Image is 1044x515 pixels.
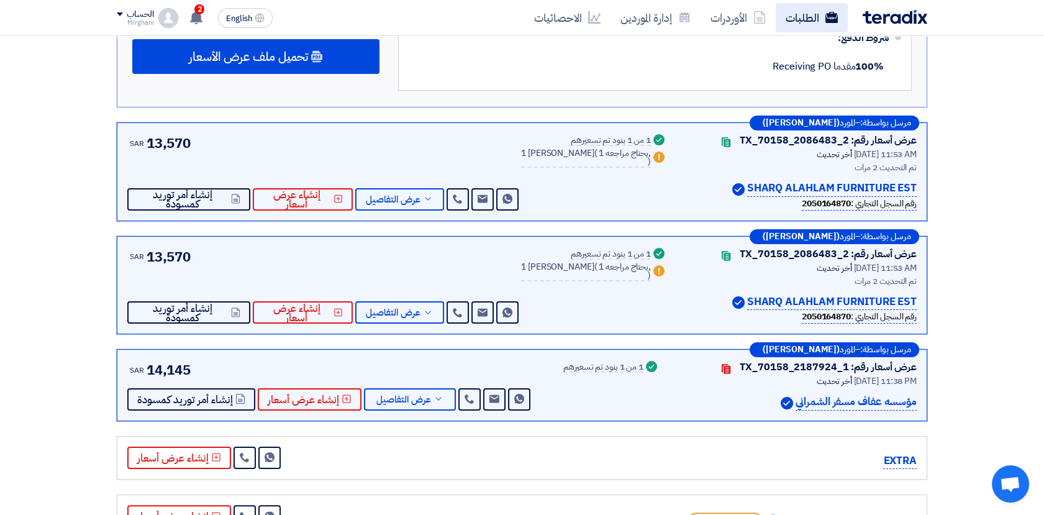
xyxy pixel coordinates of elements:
[802,310,917,324] div: رقم السجل التجاري :
[860,232,911,241] span: مرسل بواسطة:
[747,294,917,311] p: SHARQ ALAHLAM FURNITURE EST
[682,275,917,288] div: تم التحديث 2 مرات
[747,180,917,197] p: SHARQ ALAHLAM FURNITURE EST
[781,397,793,409] img: Verified Account
[189,51,308,62] span: تحميل ملف عرض الأسعار
[776,3,848,32] a: الطلبات
[750,342,919,357] div: –
[127,188,250,211] button: إنشاء أمر توريد كمسودة
[521,263,651,281] div: 1 [PERSON_NAME]
[750,116,919,130] div: –
[127,301,250,324] button: إنشاء أمر توريد كمسودة
[137,304,229,322] span: إنشاء أمر توريد كمسودة
[853,148,917,161] span: [DATE] 11:53 AM
[816,148,851,161] span: أخر تحديث
[860,345,911,354] span: مرسل بواسطة:
[376,395,431,404] span: عرض التفاصيل
[521,149,651,168] div: 1 [PERSON_NAME]
[366,195,420,204] span: عرض التفاصيل
[594,260,597,273] span: (
[268,395,339,404] span: إنشاء عرض أسعار
[263,304,331,322] span: إنشاء عرض أسعار
[599,147,651,160] span: 1 يحتاج مراجعه,
[524,3,611,32] a: الاحصائيات
[599,260,651,273] span: 1 يحتاج مراجعه,
[253,188,353,211] button: إنشاء عرض أسعار
[648,155,651,168] span: )
[130,365,144,376] span: SAR
[226,14,252,23] span: English
[740,247,917,262] div: عرض أسعار رقم: TX_70158_2086483_2
[611,3,701,32] a: إدارة الموردين
[796,394,917,411] p: مؤسسه عفاف مسفر الشمراني
[147,360,191,380] span: 14,145
[840,232,855,241] span: المورد
[424,23,889,53] div: شروط الدفع:
[127,388,255,411] button: إنشاء أمر توريد كمسودة
[863,10,927,24] img: Teradix logo
[732,183,745,196] img: Verified Account
[840,345,855,354] span: المورد
[158,8,178,28] img: profile_test.png
[853,375,917,388] span: [DATE] 11:38 PM
[117,19,153,26] div: Mirghani
[853,262,917,275] span: [DATE] 11:53 AM
[130,138,144,149] span: SAR
[263,190,331,209] span: إنشاء عرض أسعار
[355,301,444,324] button: عرض التفاصيل
[194,4,204,14] span: 2
[563,363,643,373] div: 1 من 1 بنود تم تسعيرهم
[740,133,917,148] div: عرض أسعار رقم: TX_70158_2086483_2
[992,465,1029,503] a: Open chat
[594,147,597,160] span: (
[258,388,361,411] button: إنشاء عرض أسعار
[355,188,444,211] button: عرض التفاصيل
[147,247,191,267] span: 13,570
[855,59,884,74] strong: 100%
[732,296,745,309] img: Verified Account
[137,190,229,209] span: إنشاء أمر توريد كمسودة
[571,250,651,260] div: 1 من 1 بنود تم تسعيرهم
[648,269,651,282] span: )
[253,301,353,324] button: إنشاء عرض أسعار
[883,453,917,470] p: EXTRA
[860,119,911,127] span: مرسل بواسطة:
[682,161,917,174] div: تم التحديث 2 مرات
[147,133,191,153] span: 13,570
[218,8,273,28] button: English
[802,197,917,211] div: رقم السجل التجاري :
[701,3,776,32] a: الأوردرات
[127,447,231,469] button: إنشاء عرض أسعار
[773,59,884,74] span: مقدما Receiving PO
[816,375,851,388] span: أخر تحديث
[816,262,851,275] span: أخر تحديث
[127,9,153,20] div: الحساب
[750,229,919,244] div: –
[364,388,456,411] button: عرض التفاصيل
[763,119,840,127] b: ([PERSON_NAME])
[137,395,233,404] span: إنشاء أمر توريد كمسودة
[840,119,855,127] span: المورد
[571,136,651,146] div: 1 من 1 بنود تم تسعيرهم
[366,308,420,317] span: عرض التفاصيل
[802,197,851,210] b: 2050164870
[802,310,851,323] b: 2050164870
[740,360,917,375] div: عرض أسعار رقم: TX_70158_2187924_1
[130,251,144,262] span: SAR
[763,232,840,241] b: ([PERSON_NAME])
[763,345,840,354] b: ([PERSON_NAME])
